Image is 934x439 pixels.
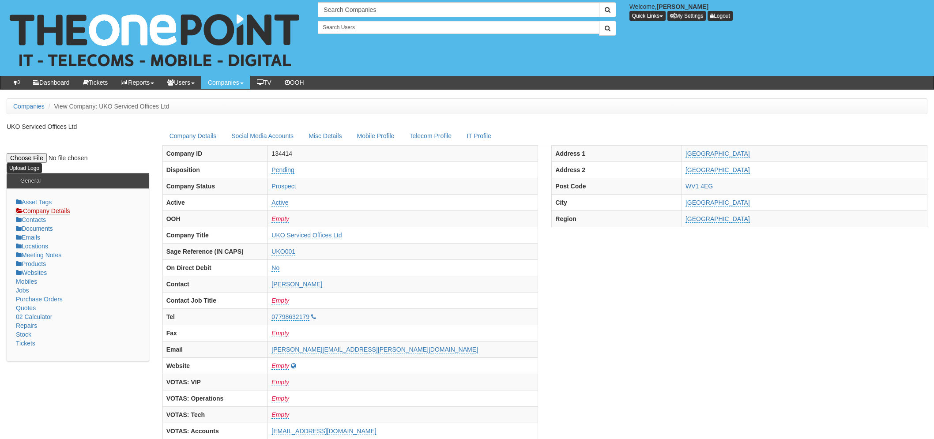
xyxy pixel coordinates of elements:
[667,11,706,21] a: My Settings
[162,325,268,341] th: Fax
[162,127,224,145] a: Company Details
[552,178,682,195] th: Post Code
[623,2,934,21] div: Welcome,
[271,362,289,370] a: Empty
[7,163,42,173] input: Upload Logo
[16,313,53,320] a: 02 Calculator
[708,11,733,21] a: Logout
[16,331,31,338] a: Stock
[250,76,278,89] a: TV
[271,281,322,288] a: [PERSON_NAME]
[16,260,46,267] a: Products
[685,150,750,158] a: [GEOGRAPHIC_DATA]
[271,166,294,174] a: Pending
[16,287,29,294] a: Jobs
[26,76,76,89] a: Dashboard
[162,374,268,390] th: VOTAS: VIP
[161,76,201,89] a: Users
[16,207,70,215] a: Company Details
[657,3,708,10] b: [PERSON_NAME]
[162,162,268,178] th: Disposition
[224,127,301,145] a: Social Media Accounts
[685,215,750,223] a: [GEOGRAPHIC_DATA]
[271,215,289,223] a: Empty
[271,411,289,419] a: Empty
[16,269,47,276] a: Websites
[16,173,45,188] h3: General
[402,127,459,145] a: Telecom Profile
[271,379,289,386] a: Empty
[318,21,599,34] input: Search Users
[629,11,666,21] button: Quick Links
[268,146,538,162] td: 134414
[16,216,46,223] a: Contacts
[278,76,311,89] a: OOH
[16,225,53,232] a: Documents
[162,276,268,293] th: Contact
[16,304,36,311] a: Quotes
[162,227,268,244] th: Company Title
[162,244,268,260] th: Sage Reference (IN CAPS)
[16,278,37,285] a: Mobiles
[16,340,35,347] a: Tickets
[685,166,750,174] a: [GEOGRAPHIC_DATA]
[271,395,289,402] a: Empty
[685,199,750,206] a: [GEOGRAPHIC_DATA]
[459,127,498,145] a: IT Profile
[271,313,309,321] a: 07798632179
[16,322,37,329] a: Repairs
[46,102,169,111] li: View Company: UKO Serviced Offices Ltd
[162,195,268,211] th: Active
[7,122,149,131] p: UKO Serviced Offices Ltd
[162,358,268,374] th: Website
[271,264,279,272] a: No
[162,293,268,309] th: Contact Job Title
[271,248,295,255] a: UKO001
[271,183,296,190] a: Prospect
[162,390,268,407] th: VOTAS: Operations
[162,178,268,195] th: Company Status
[271,346,478,353] a: [PERSON_NAME][EMAIL_ADDRESS][PERSON_NAME][DOMAIN_NAME]
[318,2,599,17] input: Search Companies
[16,251,61,259] a: Meeting Notes
[685,183,713,190] a: WV1 4EG
[350,127,402,145] a: Mobile Profile
[271,330,289,337] a: Empty
[16,199,52,206] a: Asset Tags
[201,76,250,89] a: Companies
[162,211,268,227] th: OOH
[13,103,45,110] a: Companies
[162,146,268,162] th: Company ID
[552,195,682,211] th: City
[552,146,682,162] th: Address 1
[271,428,376,435] a: [EMAIL_ADDRESS][DOMAIN_NAME]
[162,309,268,325] th: Tel
[16,234,40,241] a: Emails
[552,162,682,178] th: Address 2
[114,76,161,89] a: Reports
[162,341,268,358] th: Email
[16,296,63,303] a: Purchase Orders
[271,199,288,206] a: Active
[76,76,115,89] a: Tickets
[271,232,342,239] a: UKO Serviced Offices Ltd
[16,243,48,250] a: Locations
[162,260,268,276] th: On Direct Debit
[552,211,682,227] th: Region
[271,297,289,304] a: Empty
[301,127,349,145] a: Misc Details
[162,407,268,423] th: VOTAS: Tech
